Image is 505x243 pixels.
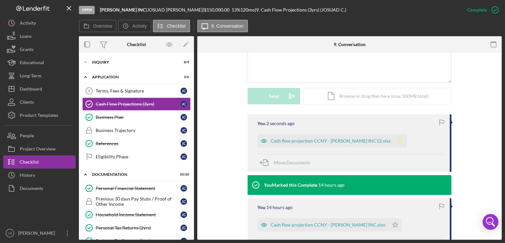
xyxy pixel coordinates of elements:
button: Checklist [153,20,190,32]
div: Grants [20,43,34,58]
button: Overview [79,20,116,32]
label: Checklist [167,23,186,29]
button: Dashboard [3,82,76,95]
div: Loans [20,30,32,44]
div: 3 / 6 [177,75,189,79]
div: 120 mo [240,7,255,13]
div: Personal Tax Returns (2yrs) [96,225,180,230]
div: Personal Financial Statement [96,186,180,191]
div: J C [180,198,187,205]
div: Cash flow projection CCNY - [PERSON_NAME] INC12.xlsx [271,138,391,144]
a: Eligibility PhaseJC [82,150,191,163]
div: Long-Term [20,69,41,84]
a: Business PlanJC [82,111,191,124]
button: Product Templates [3,109,76,122]
div: [PERSON_NAME] [16,227,59,241]
div: J C [180,225,187,231]
div: References [96,141,180,146]
div: J C [180,211,187,218]
button: Clients [3,95,76,109]
div: Educational [20,56,44,71]
div: Checklist [20,155,39,170]
div: J C [180,88,187,94]
div: People [20,129,34,144]
div: 10 / 20 [177,173,189,176]
button: Move Documents [257,154,317,171]
button: Activity [3,16,76,30]
div: Inquiry [92,60,173,64]
div: $150,000.00 [204,7,231,13]
time: 2025-08-31 23:17 [266,205,293,210]
a: 8Terms, Fees & SignatureJC [82,84,191,97]
div: You [257,205,265,210]
div: J C [180,127,187,134]
div: Cash Flow Projections (3yrs) [96,101,180,107]
div: Previous 30 days Pay Stubs / Proof of Other Income [96,196,180,207]
a: Cash Flow Projections (3yrs)JC [82,97,191,111]
div: Eligibility Phase [96,154,180,159]
button: History [3,169,76,182]
time: 2025-08-31 23:17 [318,182,345,188]
div: Complete [467,3,487,16]
label: Activity [132,23,147,29]
a: Documents [3,182,76,195]
time: 2025-09-01 13:36 [266,121,295,126]
a: Personal Financial StatementJC [82,182,191,195]
div: Documentation [92,173,173,176]
button: Cash flow projection CCNY - [PERSON_NAME] INC12.xlsx [257,134,407,148]
button: Checklist [3,155,76,169]
button: Complete [461,3,502,16]
button: Educational [3,56,76,69]
span: Move Documents [274,160,310,165]
div: 8 / 9 [177,60,189,64]
div: JOSUAD [PERSON_NAME] | [147,7,204,13]
label: Overview [93,23,112,29]
button: Long-Term [3,69,76,82]
div: | [100,7,147,13]
tspan: 8 [88,89,90,93]
div: You [257,121,265,126]
div: Application [92,75,173,79]
a: Previous 30 days Pay Stubs / Proof of Other IncomeJC [82,195,191,208]
a: Household Income StatementJC [82,208,191,221]
div: Send [269,88,279,104]
div: J C [180,185,187,192]
div: J C [180,101,187,107]
div: J C [180,153,187,160]
button: People [3,129,76,142]
button: Send [248,88,300,104]
button: Grants [3,43,76,56]
div: Cash flow projection CCNY - [PERSON_NAME] INC.xlsx [271,222,385,228]
button: Project Overview [3,142,76,155]
b: [PERSON_NAME] INC [100,7,146,13]
div: Project Overview [20,142,56,157]
div: J C [180,140,187,147]
div: Terms, Fees & Signature [96,88,180,94]
div: Open Intercom Messenger [483,214,498,230]
div: History [20,169,35,183]
button: Activity [118,20,151,32]
label: 9. Conversation [211,23,244,29]
div: Product Templates [20,109,58,123]
div: Activity [20,16,36,31]
div: 9. Conversation [334,42,366,47]
div: You Marked this Complete [264,182,317,188]
div: Clients [20,95,34,110]
button: Loans [3,30,76,43]
div: Household Income Statement [96,212,180,217]
div: Dashboard [20,82,42,97]
div: Business Plan [96,115,180,120]
div: | 9. Cash Flow Projections (3yrs) (JOSUAD C.) [255,7,346,13]
div: Open [79,6,95,14]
